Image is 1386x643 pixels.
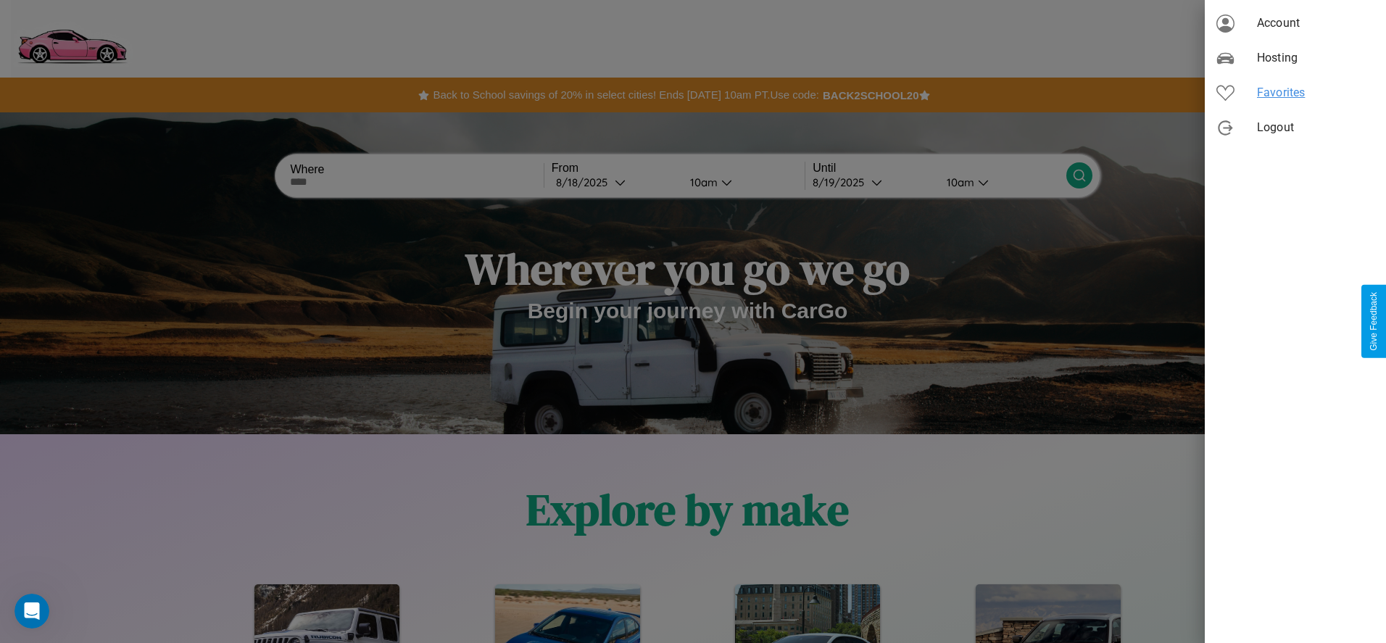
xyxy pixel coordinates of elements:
[1205,110,1386,145] div: Logout
[1257,84,1374,101] span: Favorites
[1257,49,1374,67] span: Hosting
[1205,75,1386,110] div: Favorites
[14,594,49,629] iframe: Intercom live chat
[1205,41,1386,75] div: Hosting
[1369,292,1379,351] div: Give Feedback
[1257,14,1374,32] span: Account
[1205,6,1386,41] div: Account
[1257,119,1374,136] span: Logout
